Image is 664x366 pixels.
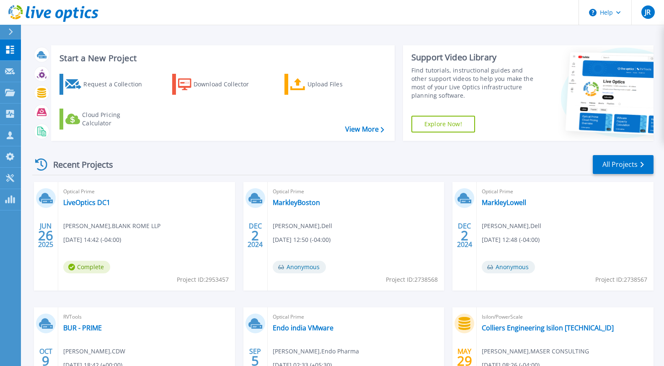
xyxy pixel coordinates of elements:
[59,74,153,95] a: Request a Collection
[461,232,468,239] span: 2
[247,220,263,251] div: DEC 2024
[482,347,589,356] span: [PERSON_NAME] , MASER CONSULTING
[38,232,53,239] span: 26
[457,357,472,364] span: 29
[273,312,439,322] span: Optical Prime
[645,9,651,16] span: JR
[457,220,473,251] div: DEC 2024
[42,357,49,364] span: 9
[82,111,149,127] div: Cloud Pricing Calculator
[63,198,110,207] a: LiveOptics DC1
[482,324,614,332] a: Colliers Engineering Isilon [TECHNICAL_ID]
[482,261,535,273] span: Anonymous
[411,116,475,132] a: Explore Now!
[63,235,121,244] span: [DATE] 14:42 (-04:00)
[63,324,102,332] a: BUR - PRIME
[307,76,375,93] div: Upload Files
[273,221,332,231] span: [PERSON_NAME] , Dell
[482,198,526,207] a: MarkleyLowell
[32,154,124,175] div: Recent Projects
[386,275,438,284] span: Project ID: 2738568
[273,347,359,356] span: [PERSON_NAME] , Endo Pharma
[38,220,54,251] div: JUN 2025
[83,76,150,93] div: Request a Collection
[411,66,537,100] div: Find tutorials, instructional guides and other support videos to help you make the most of your L...
[63,261,110,273] span: Complete
[411,52,537,63] div: Support Video Library
[595,275,647,284] span: Project ID: 2738567
[345,125,384,133] a: View More
[251,357,259,364] span: 5
[482,187,648,196] span: Optical Prime
[63,347,125,356] span: [PERSON_NAME] , CDW
[59,54,384,63] h3: Start a New Project
[63,312,230,322] span: RVTools
[63,221,160,231] span: [PERSON_NAME] , BLANK ROME LLP
[273,324,333,332] a: Endo india VMware
[251,232,259,239] span: 2
[172,74,266,95] a: Download Collector
[177,275,229,284] span: Project ID: 2953457
[59,109,153,130] a: Cloud Pricing Calculator
[284,74,378,95] a: Upload Files
[63,187,230,196] span: Optical Prime
[482,221,541,231] span: [PERSON_NAME] , Dell
[273,235,331,244] span: [DATE] 12:50 (-04:00)
[482,312,648,322] span: Isilon/PowerScale
[482,235,540,244] span: [DATE] 12:48 (-04:00)
[273,187,439,196] span: Optical Prime
[273,261,326,273] span: Anonymous
[273,198,320,207] a: MarkleyBoston
[593,155,654,174] a: All Projects
[194,76,261,93] div: Download Collector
